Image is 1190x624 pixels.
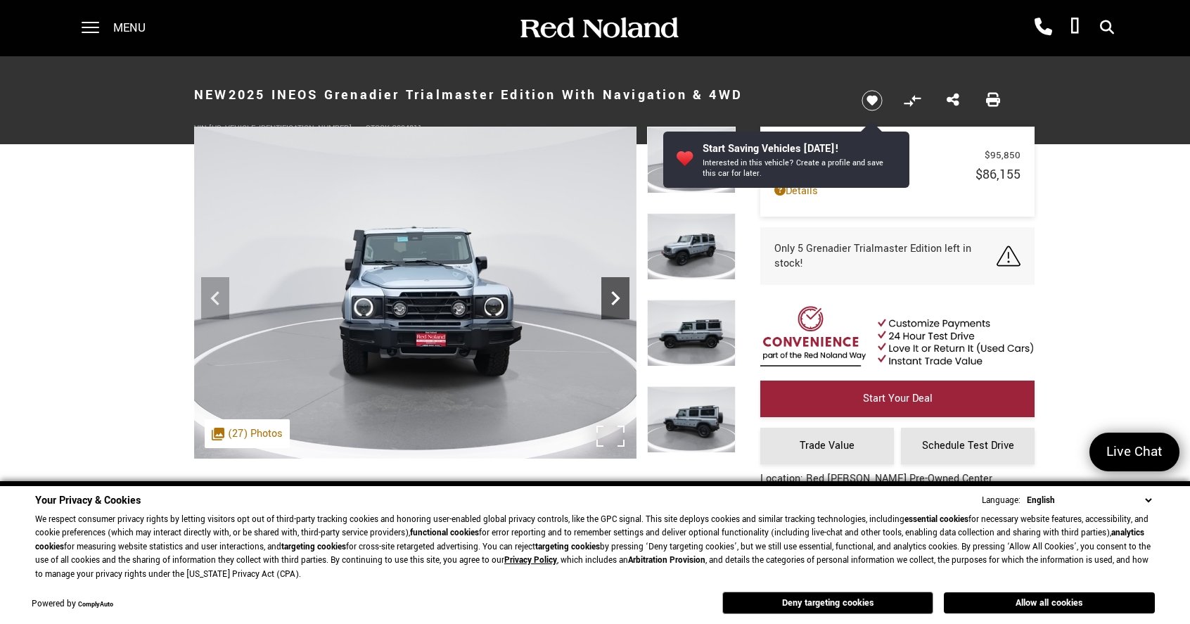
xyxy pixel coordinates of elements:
div: Location: Red [PERSON_NAME] Pre-Owned Center [STREET_ADDRESS][US_STATE] [760,471,992,526]
span: [US_VEHICLE_IDENTIFICATION_NUMBER] [209,123,352,134]
span: Red [PERSON_NAME] [774,167,975,183]
span: Live Chat [1099,442,1170,461]
strong: essential cookies [904,514,968,526]
span: Start Your Deal [863,391,933,406]
img: New 2025 INEOS Trialmaster Edition image 3 [647,127,736,193]
img: New 2025 INEOS Trialmaster Edition image 6 [647,386,736,453]
strong: analytics cookies [35,527,1144,553]
span: $95,850 [985,148,1021,162]
h1: 2025 INEOS Grenadier Trialmaster Edition With Navigation & 4WD [194,67,838,123]
span: Stock: [366,123,392,134]
span: G024811 [392,123,422,134]
button: Compare Vehicle [902,90,923,111]
a: Details [774,184,1021,198]
a: Privacy Policy [504,554,557,566]
span: Schedule Test Drive [922,438,1014,453]
button: Deny targeting cookies [722,592,933,614]
strong: Arbitration Provision [628,554,705,566]
span: Trade Value [800,438,855,453]
strong: targeting cookies [535,541,600,553]
img: New 2025 INEOS Trialmaster Edition image 4 [647,213,736,280]
a: Start Your Deal [760,381,1035,417]
img: Red Noland Auto Group [518,16,679,41]
select: Language Select [1023,493,1155,508]
img: New 2025 INEOS Trialmaster Edition image 3 [194,127,636,459]
span: MSRP [774,148,985,162]
div: Next [601,277,629,319]
span: $86,155 [975,165,1021,184]
button: Allow all cookies [944,592,1155,613]
span: VIN: [194,123,209,134]
span: Only 5 Grenadier Trialmaster Edition left in stock! [774,241,997,271]
a: Share this New 2025 INEOS Grenadier Trialmaster Edition With Navigation & 4WD [947,91,959,110]
button: Save vehicle [857,89,888,112]
a: Trade Value [760,428,894,464]
span: Your Privacy & Cookies [35,493,141,508]
a: ComplyAuto [78,600,113,609]
div: Previous [201,277,229,319]
div: (27) Photos [205,419,290,448]
a: MSRP $95,850 [774,148,1021,162]
img: New 2025 INEOS Trialmaster Edition image 5 [647,300,736,367]
a: Red [PERSON_NAME] $86,155 [774,165,1021,184]
strong: functional cookies [410,527,479,539]
div: Language: [982,496,1021,505]
p: We respect consumer privacy rights by letting visitors opt out of third-party tracking cookies an... [35,513,1155,582]
strong: New [194,86,229,104]
a: Schedule Test Drive [901,428,1035,464]
a: Print this New 2025 INEOS Grenadier Trialmaster Edition With Navigation & 4WD [986,91,1000,110]
strong: targeting cookies [281,541,346,553]
div: Powered by [32,600,113,609]
a: Live Chat [1089,433,1179,471]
